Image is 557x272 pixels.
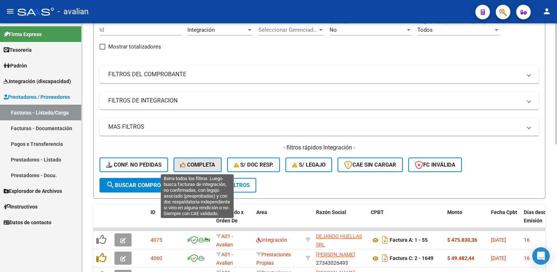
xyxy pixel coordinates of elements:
span: Area [256,209,267,215]
button: S/ legajo [285,158,332,172]
span: Seleccionar Gerenciador [258,27,318,33]
datatable-header-cell: Razón Social [313,205,368,237]
span: CPBT [371,209,384,215]
datatable-header-cell: CPBT [368,205,444,237]
mat-icon: menu [6,7,15,16]
div: 27343026493 [316,250,365,266]
mat-panel-title: FILTROS DEL COMPROBANTE [108,70,522,78]
mat-panel-title: FILTROS DE INTEGRACION [108,97,522,105]
span: DEJANDO HUELLAS SRL [316,233,362,248]
button: Conf. no pedidas [100,158,168,172]
span: Tesorería [4,46,32,54]
span: Explorador de Archivos [4,187,62,195]
span: [DATE] [491,237,506,243]
span: [PERSON_NAME] [316,252,355,257]
datatable-header-cell: Fecha Cpbt [488,205,521,237]
span: Conf. no pedidas [106,162,161,168]
button: S/ Doc Resp. [227,158,280,172]
span: Instructivos [4,203,38,211]
span: Integración [187,27,215,33]
span: Integración [256,237,287,243]
strong: Factura C: 2 - 1649 [390,256,433,261]
mat-panel-title: MAS FILTROS [108,123,522,131]
span: [DATE] [491,255,506,261]
span: Padrón [4,62,27,70]
span: 16 [524,255,530,261]
span: Prestadores / Proveedores [4,93,70,101]
span: Facturado x Orden De [216,209,244,224]
span: Firma Express [4,30,42,38]
datatable-header-cell: CAE [184,205,213,237]
datatable-header-cell: Monto [444,205,488,237]
mat-expansion-panel-header: FILTROS DEL COMPROBANTE [100,66,539,83]
span: FC Inválida [415,162,455,168]
span: 16 [524,237,530,243]
span: Monto [447,209,462,215]
strong: $ 49.482,44 [447,255,474,261]
button: Borrar Filtros [191,178,256,193]
span: Completa [180,162,215,168]
button: FC Inválida [408,158,462,172]
datatable-header-cell: Días desde Emisión [521,205,554,237]
span: Buscar Comprobante [106,182,178,189]
datatable-header-cell: ID [148,205,184,237]
span: ID [151,209,155,215]
mat-expansion-panel-header: MAS FILTROS [100,118,539,136]
div: 33716803479 [316,232,365,248]
datatable-header-cell: Area [253,205,303,237]
span: S/ Doc Resp. [234,162,274,168]
span: 4060 [151,255,162,261]
h4: - filtros rápidos Integración - [100,144,539,152]
mat-expansion-panel-header: FILTROS DE INTEGRACION [100,92,539,109]
span: Datos de contacto [4,218,51,226]
i: Descargar documento [380,234,390,246]
mat-icon: delete [197,180,206,189]
span: Borrar Filtros [197,182,250,189]
datatable-header-cell: Facturado x Orden De [213,205,253,237]
span: 4075 [151,237,162,243]
span: CAE [187,209,196,215]
mat-icon: person [542,7,551,16]
button: Buscar Comprobante [100,178,185,193]
strong: $ 475.830,36 [447,237,477,243]
span: - avalian [58,4,89,20]
span: Prestaciones Propias [256,252,291,266]
span: Integración (discapacidad) [4,77,71,85]
span: Razón Social [316,209,346,215]
mat-icon: search [106,180,115,189]
span: CAE SIN CARGAR [344,162,396,168]
span: S/ legajo [292,162,326,168]
span: Todos [417,27,433,33]
span: A01 - Avalian [216,233,233,248]
button: CAE SIN CARGAR [338,158,403,172]
span: A01 - Avalian [216,252,233,266]
span: No [330,27,337,33]
span: Días desde Emisión [524,209,549,224]
i: Descargar documento [380,252,390,264]
strong: Factura A: 1 - 55 [390,237,428,243]
button: Completa [174,158,222,172]
span: Mostrar totalizadores [108,42,161,51]
span: Fecha Cpbt [491,209,517,215]
div: Open Intercom Messenger [532,247,550,265]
